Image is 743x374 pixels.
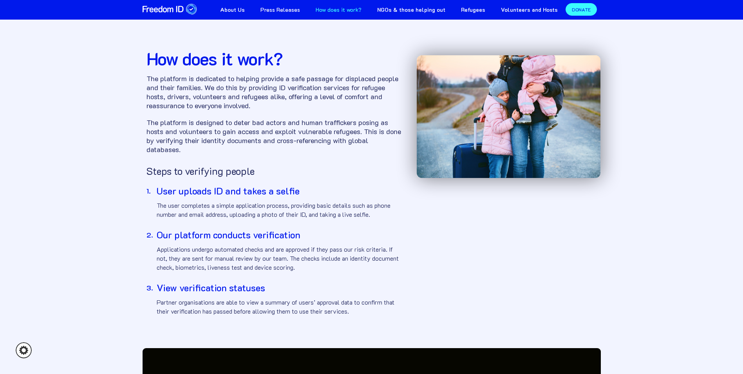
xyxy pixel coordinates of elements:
[157,185,401,197] h3: User uploads ID and takes a selfie
[146,282,154,294] div: 3.
[157,298,401,316] p: Partner organisations are able to view a summary of users’ approval data to confirm that their ve...
[157,245,401,272] p: Applications undergo automated checks and are approved if they pass our risk criteria. If not, th...
[501,6,558,13] strong: Volunteers and Hosts
[157,201,401,219] p: The user completes a simple application process, providing basic details such as phone number and...
[566,3,597,16] a: DONATE
[146,229,154,241] div: 2.
[146,166,401,176] h3: Steps to verifying people
[16,342,32,358] a: Cookie settings
[146,74,401,110] h2: The platform is dedicated to helping provide a safe passage for displaced people and their famili...
[146,185,154,197] div: 1.
[377,6,445,13] strong: NGOs & those helping out
[461,6,485,13] strong: Refugees
[146,118,401,154] h2: The platform is designed to deter bad actors and human traffickers posing as hosts and volunteers...
[157,282,401,294] h3: View verification statuses
[157,229,401,241] h3: Our platform conducts verification
[146,51,401,66] h1: How does it work?
[220,6,245,13] strong: About Us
